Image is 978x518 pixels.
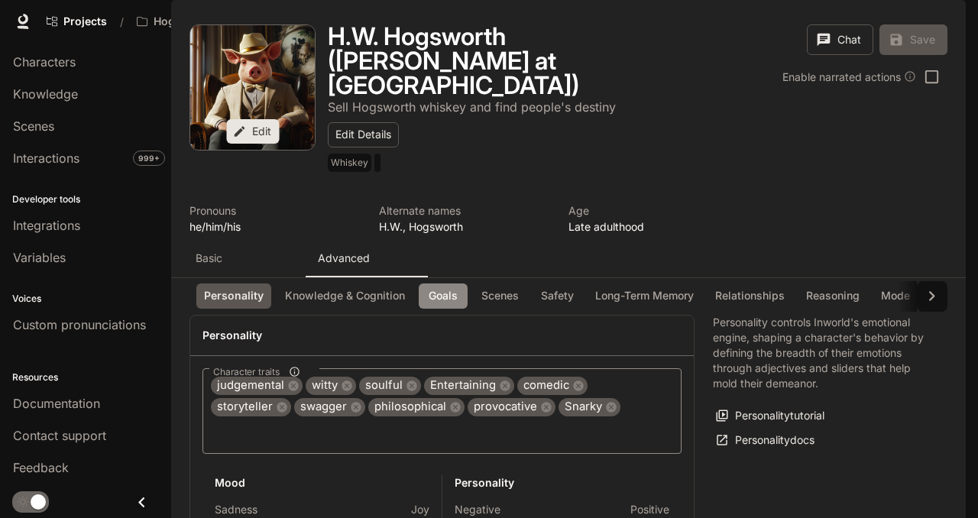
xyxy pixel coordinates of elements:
[873,283,970,309] button: Model & Prompt
[559,398,620,416] div: Snarky
[411,502,429,517] p: Joy
[211,398,279,416] span: storyteller
[359,377,421,395] div: soulful
[328,21,579,100] h1: H.W. Hogsworth ([PERSON_NAME] at [GEOGRAPHIC_DATA])
[379,219,550,235] p: H.W., Hogsworth
[568,202,740,219] p: Age
[379,202,550,219] p: Alternate names
[713,428,818,453] a: Personalitydocs
[533,283,581,309] button: Safety
[154,15,212,28] p: Hogsworth
[568,219,740,235] p: Late adulthood
[713,403,828,429] button: Personalitytutorial
[294,398,365,416] div: swagger
[568,202,740,235] button: Open character details dialog
[630,502,669,517] p: Positive
[468,398,555,416] div: provocative
[284,361,305,382] button: Character traits
[328,122,399,147] button: Edit Details
[474,283,526,309] button: Scenes
[318,251,370,266] p: Advanced
[331,157,368,169] p: Whiskey
[368,398,452,416] span: philosophical
[294,398,353,416] span: swagger
[40,6,114,37] a: Go to projects
[114,14,130,30] div: /
[211,398,291,416] div: storyteller
[215,475,429,490] h6: Mood
[213,364,280,377] span: Character traits
[196,251,222,266] p: Basic
[379,202,550,235] button: Open character details dialog
[277,283,413,309] button: Knowledge & Cognition
[424,377,514,395] div: Entertaining
[782,69,916,85] div: Enable narrated actions
[807,24,873,55] button: Chat
[468,398,543,416] span: provocative
[559,398,608,416] span: Snarky
[517,377,588,395] div: comedic
[306,377,344,394] span: witty
[359,377,409,394] span: soulful
[328,98,616,116] button: Open character details dialog
[517,377,575,394] span: comedic
[798,283,867,309] button: Reasoning
[211,377,303,395] div: judgemental
[455,502,500,517] p: Negative
[328,99,616,115] p: Sell Hogsworth whiskey and find people's destiny
[328,24,684,98] button: Open character details dialog
[63,15,107,28] span: Projects
[215,502,257,517] p: Sadness
[455,475,670,490] h6: Personality
[419,283,468,309] button: Goals
[190,25,315,150] div: Avatar image
[202,328,682,343] h4: Personality
[424,377,502,394] span: Entertaining
[189,202,361,219] p: Pronouns
[226,119,279,144] button: Edit
[196,283,271,309] button: Personality
[189,219,361,235] p: he/him/his
[328,154,374,172] span: Whiskey
[211,377,290,394] span: judgemental
[708,283,792,309] button: Relationships
[328,154,384,178] button: Open character details dialog
[588,283,701,309] button: Long-Term Memory
[190,25,315,150] button: Open character avatar dialog
[713,315,929,391] p: Personality controls Inworld's emotional engine, shaping a character's behavior by defining the b...
[306,377,356,395] div: witty
[189,202,361,235] button: Open character details dialog
[368,398,465,416] div: philosophical
[130,6,236,37] button: Open workspace menu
